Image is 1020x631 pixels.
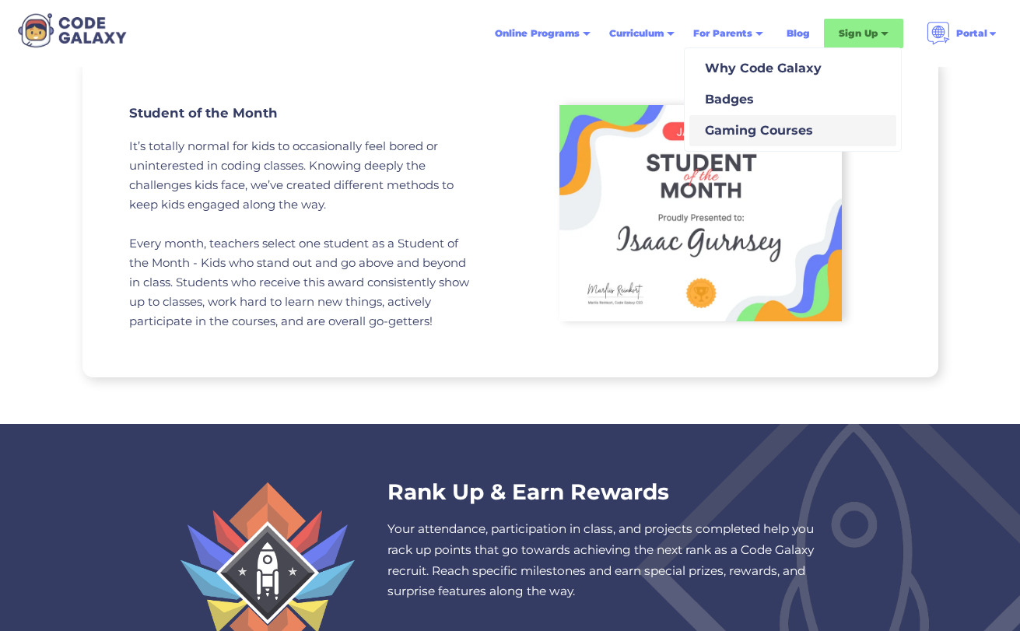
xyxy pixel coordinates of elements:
a: Gaming Courses [689,115,896,146]
a: Why Code Galaxy [689,53,896,84]
a: Badges [689,84,896,115]
div: Curriculum [609,26,664,41]
div: Your attendance, participation in class, and projects completed help you rack up points that go t... [387,519,841,603]
p: It’s totally normal for kids to occasionally feel bored or uninterested in coding classes. Knowin... [129,136,472,331]
div: Online Programs [495,26,580,41]
div: Sign Up [839,26,878,41]
h3: Student of the Month [129,105,510,121]
div: Curriculum [600,19,684,47]
div: Badges [699,90,754,109]
div: Gaming Courses [699,121,813,140]
div: Online Programs [485,19,600,47]
div: Sign Up [824,19,903,48]
div: For Parents [684,19,773,47]
nav: For Parents [684,47,902,152]
div: For Parents [693,26,752,41]
h1: Rank Up & Earn Rewards [387,477,669,507]
div: Portal [956,26,987,41]
div: Why Code Galaxy [699,59,822,78]
div: Portal [917,16,1008,51]
a: Blog [777,19,819,47]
